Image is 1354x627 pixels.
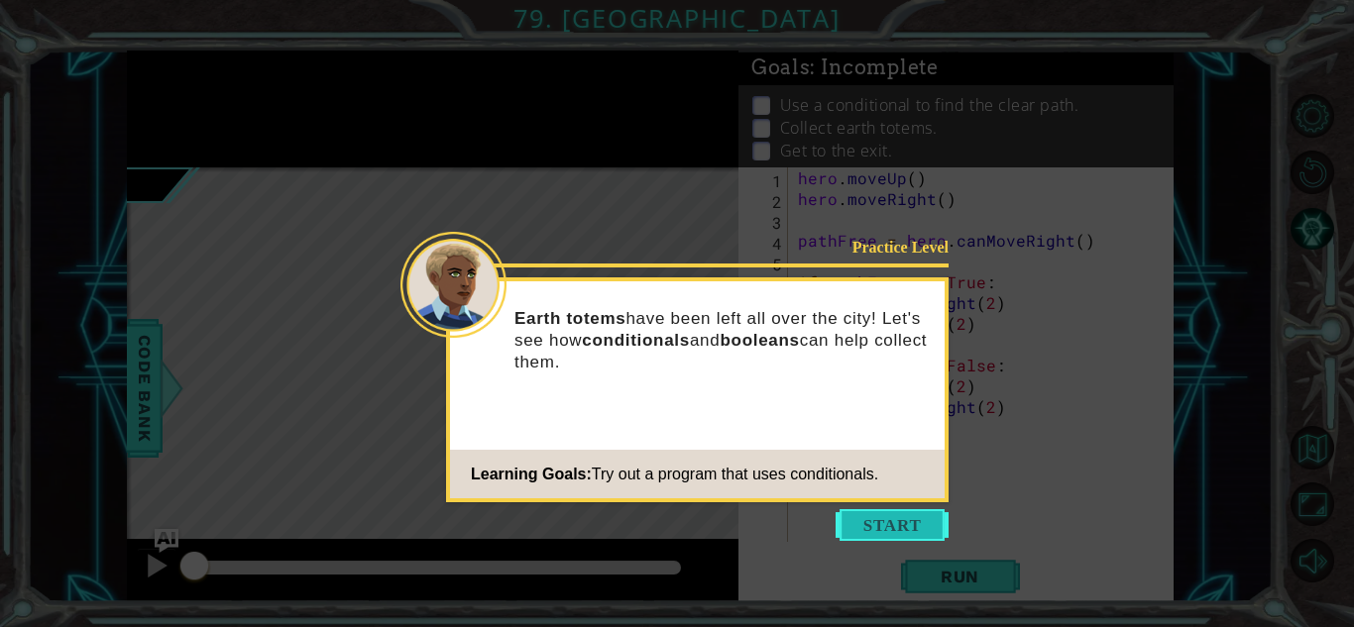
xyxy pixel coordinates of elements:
button: Start [836,509,949,541]
span: Try out a program that uses conditionals. [592,466,878,482]
strong: conditionals [582,331,690,350]
p: have been left all over the city! Let's see how and can help collect them. [514,308,931,373]
strong: booleans [720,331,799,350]
strong: Earth totems [514,309,625,328]
span: Learning Goals: [471,466,592,482]
div: Practice Level [823,237,949,258]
